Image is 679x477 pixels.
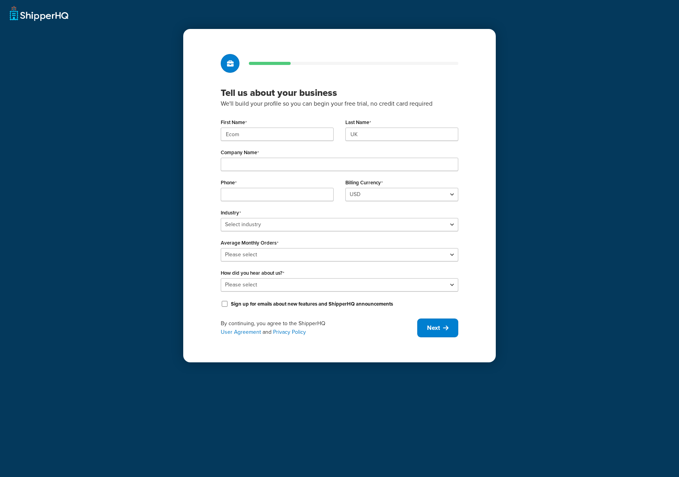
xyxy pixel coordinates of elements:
[221,180,237,186] label: Phone
[417,319,458,337] button: Next
[221,87,458,99] h3: Tell us about your business
[221,328,261,336] a: User Agreement
[221,319,417,337] div: By continuing, you agree to the ShipperHQ and
[221,240,279,246] label: Average Monthly Orders
[221,149,259,156] label: Company Name
[231,301,393,308] label: Sign up for emails about new features and ShipperHQ announcements
[345,180,383,186] label: Billing Currency
[273,328,306,336] a: Privacy Policy
[345,119,371,126] label: Last Name
[221,270,284,276] label: How did you hear about us?
[221,119,247,126] label: First Name
[427,324,440,332] span: Next
[221,99,458,109] p: We'll build your profile so you can begin your free trial, no credit card required
[221,210,241,216] label: Industry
